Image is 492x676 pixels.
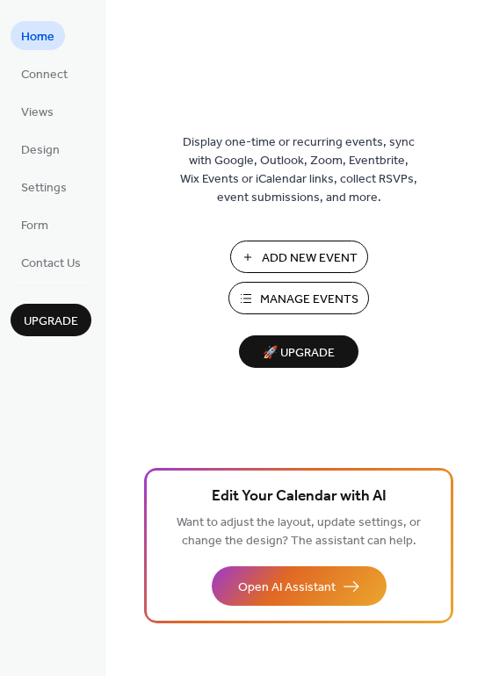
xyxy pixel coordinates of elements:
[228,282,369,314] button: Manage Events
[212,566,387,606] button: Open AI Assistant
[21,179,67,198] span: Settings
[11,210,59,239] a: Form
[177,511,421,553] span: Want to adjust the layout, update settings, or change the design? The assistant can help.
[260,291,358,309] span: Manage Events
[11,304,91,336] button: Upgrade
[11,172,77,201] a: Settings
[230,241,368,273] button: Add New Event
[262,249,358,268] span: Add New Event
[21,255,81,273] span: Contact Us
[21,217,48,235] span: Form
[21,66,68,84] span: Connect
[24,313,78,331] span: Upgrade
[239,335,358,368] button: 🚀 Upgrade
[21,104,54,122] span: Views
[238,579,336,597] span: Open AI Assistant
[21,141,60,160] span: Design
[11,21,65,50] a: Home
[250,342,348,365] span: 🚀 Upgrade
[11,248,91,277] a: Contact Us
[21,28,54,47] span: Home
[11,97,64,126] a: Views
[11,134,70,163] a: Design
[180,133,417,207] span: Display one-time or recurring events, sync with Google, Outlook, Zoom, Eventbrite, Wix Events or ...
[11,59,78,88] a: Connect
[212,485,387,509] span: Edit Your Calendar with AI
